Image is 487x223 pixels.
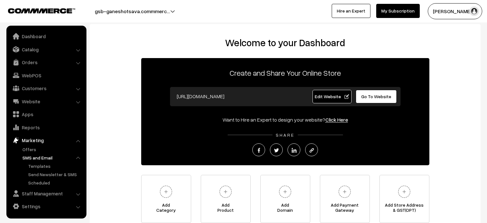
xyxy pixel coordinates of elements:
[379,175,429,223] a: Add Store Address& GST(OPT)
[469,6,479,16] img: user
[276,183,294,201] img: plus.svg
[8,134,84,146] a: Marketing
[201,175,251,223] a: AddProduct
[428,3,482,19] button: [PERSON_NAME]
[8,122,84,133] a: Reports
[201,202,250,215] span: Add Product
[325,116,348,123] a: Click Here
[141,175,191,223] a: AddCategory
[361,94,391,99] span: Go To Website
[8,6,64,14] a: COMMMERCE
[72,3,192,19] button: gsb-ganeshotsava.commmerc…
[376,4,420,18] a: My Subscription
[21,154,84,161] a: SMS and Email
[27,171,84,178] a: Send Newsletter & SMS
[260,175,310,223] a: AddDomain
[8,82,84,94] a: Customers
[142,202,191,215] span: Add Category
[141,67,429,79] p: Create and Share Your Online Store
[395,183,413,201] img: plus.svg
[320,202,369,215] span: Add Payment Gateway
[157,183,175,201] img: plus.svg
[261,202,310,215] span: Add Domain
[380,202,429,215] span: Add Store Address & GST(OPT)
[21,146,84,153] a: Offers
[272,132,298,138] span: SHARE
[217,183,234,201] img: plus.svg
[320,175,370,223] a: Add PaymentGateway
[8,8,75,13] img: COMMMERCE
[336,183,353,201] img: plus.svg
[27,179,84,186] a: Scheduled
[8,30,84,42] a: Dashboard
[8,44,84,55] a: Catalog
[315,94,349,99] span: Edit Website
[141,116,429,124] div: Want to Hire an Expert to design your website?
[332,4,370,18] a: Hire an Expert
[8,108,84,120] a: Apps
[8,56,84,68] a: Orders
[8,70,84,81] a: WebPOS
[8,201,84,212] a: Settings
[27,163,84,169] a: Templates
[312,90,352,103] a: Edit Website
[356,90,397,103] a: Go To Website
[8,188,84,199] a: Staff Management
[96,37,474,48] h2: Welcome to your Dashboard
[8,96,84,107] a: Website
